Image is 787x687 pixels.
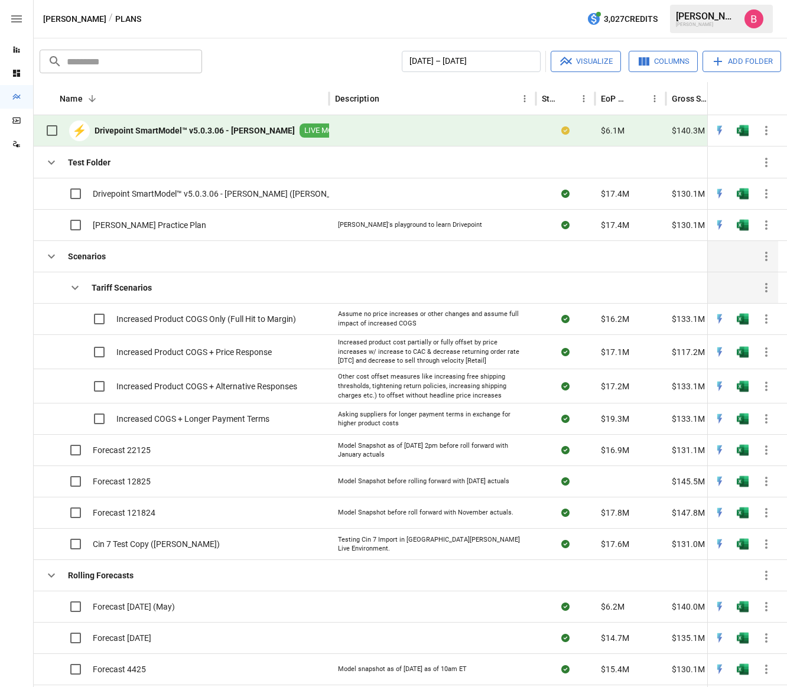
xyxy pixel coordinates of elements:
[737,507,749,519] img: g5qfjXmAAAAABJRU5ErkJggg==
[575,90,592,107] button: Status column menu
[116,380,297,392] span: Increased Product COGS + Alternative Responses
[561,188,570,200] div: Sync complete
[714,413,726,425] div: Open in Quick Edit
[737,507,749,519] div: Open in Excel
[561,313,570,325] div: Sync complete
[737,538,749,550] div: Open in Excel
[714,538,726,550] img: quick-edit-flash.b8aec18c.svg
[630,90,646,107] button: Sort
[43,12,106,27] button: [PERSON_NAME]
[672,507,705,519] span: $147.8M
[93,663,146,675] span: Forecast 4425
[629,51,698,72] button: Columns
[116,413,269,425] span: Increased COGS + Longer Payment Terms
[93,632,151,644] span: Forecast [DATE]
[714,507,726,519] img: quick-edit-flash.b8aec18c.svg
[737,663,749,675] img: g5qfjXmAAAAABJRU5ErkJggg==
[601,601,625,613] span: $6.2M
[601,663,629,675] span: $15.4M
[714,538,726,550] div: Open in Quick Edit
[604,12,658,27] span: 3,027 Credits
[561,219,570,231] div: Sync complete
[714,313,726,325] div: Open in Quick Edit
[714,476,726,487] img: quick-edit-flash.b8aec18c.svg
[672,219,705,231] span: $130.1M
[338,477,509,486] div: Model Snapshot before rolling forward with [DATE] actuals
[672,476,705,487] span: $145.5M
[672,313,705,325] span: $133.1M
[672,188,705,200] span: $130.1M
[116,313,296,325] span: Increased Product COGS Only (Full Hit to Margin)
[714,125,726,136] div: Open in Quick Edit
[93,444,151,456] span: Forecast 22125
[561,632,570,644] div: Sync complete
[95,125,295,136] b: Drivepoint SmartModel™ v5.0.3.06 - [PERSON_NAME]
[737,601,749,613] div: Open in Excel
[601,444,629,456] span: $16.9M
[714,601,726,613] div: Open in Quick Edit
[714,413,726,425] img: quick-edit-flash.b8aec18c.svg
[714,663,726,675] div: Open in Quick Edit
[672,632,705,644] span: $135.1M
[300,125,352,136] span: LIVE MODEL
[672,346,705,358] span: $117.2M
[737,125,749,136] img: g5qfjXmAAAAABJRU5ErkJggg==
[559,90,575,107] button: Sort
[737,2,770,35] button: Benny Fellows
[646,90,663,107] button: EoP Cash column menu
[672,663,705,675] span: $130.1M
[676,22,737,27] div: [PERSON_NAME]
[737,538,749,550] img: g5qfjXmAAAAABJRU5ErkJggg==
[737,444,749,456] div: Open in Excel
[68,157,110,168] b: Test Folder
[93,538,220,550] span: Cin 7 Test Copy ([PERSON_NAME])
[714,188,726,200] div: Open in Quick Edit
[601,413,629,425] span: $19.3M
[93,507,155,519] span: Forecast 121824
[338,372,527,400] div: Other cost offset measures like increasing free shipping thresholds, tightening return policies, ...
[601,507,629,519] span: $17.8M
[737,313,749,325] div: Open in Excel
[551,51,621,72] button: Visualize
[714,632,726,644] img: quick-edit-flash.b8aec18c.svg
[561,380,570,392] div: Sync complete
[714,125,726,136] img: quick-edit-flash.b8aec18c.svg
[335,94,379,103] div: Description
[737,476,749,487] div: Open in Excel
[381,90,397,107] button: Sort
[338,441,527,460] div: Model Snapshot as of [DATE] 2pm before roll forward with January actuals
[672,94,711,103] div: Gross Sales
[714,313,726,325] img: quick-edit-flash.b8aec18c.svg
[737,413,749,425] div: Open in Excel
[744,9,763,28] img: Benny Fellows
[92,282,152,294] b: Tariff Scenarios
[561,444,570,456] div: Sync complete
[714,346,726,358] img: quick-edit-flash.b8aec18c.svg
[338,665,467,674] div: Model snapshot as of [DATE] as of 10am ET
[601,188,629,200] span: $17.4M
[109,12,113,27] div: /
[737,219,749,231] div: Open in Excel
[737,346,749,358] img: g5qfjXmAAAAABJRU5ErkJggg==
[737,219,749,231] img: g5qfjXmAAAAABJRU5ErkJggg==
[762,90,778,107] button: Sort
[714,380,726,392] img: quick-edit-flash.b8aec18c.svg
[714,507,726,519] div: Open in Quick Edit
[714,601,726,613] img: quick-edit-flash.b8aec18c.svg
[561,413,570,425] div: Sync complete
[714,632,726,644] div: Open in Quick Edit
[338,310,527,328] div: Assume no price increases or other changes and assume full impact of increased COGS
[561,476,570,487] div: Sync complete
[714,219,726,231] div: Open in Quick Edit
[601,125,625,136] span: $6.1M
[737,476,749,487] img: g5qfjXmAAAAABJRU5ErkJggg==
[714,476,726,487] div: Open in Quick Edit
[672,125,705,136] span: $140.3M
[516,90,533,107] button: Description column menu
[672,601,705,613] span: $140.0M
[402,51,541,72] button: [DATE] – [DATE]
[601,380,629,392] span: $17.2M
[737,188,749,200] img: g5qfjXmAAAAABJRU5ErkJggg==
[601,632,629,644] span: $14.7M
[601,94,629,103] div: EoP Cash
